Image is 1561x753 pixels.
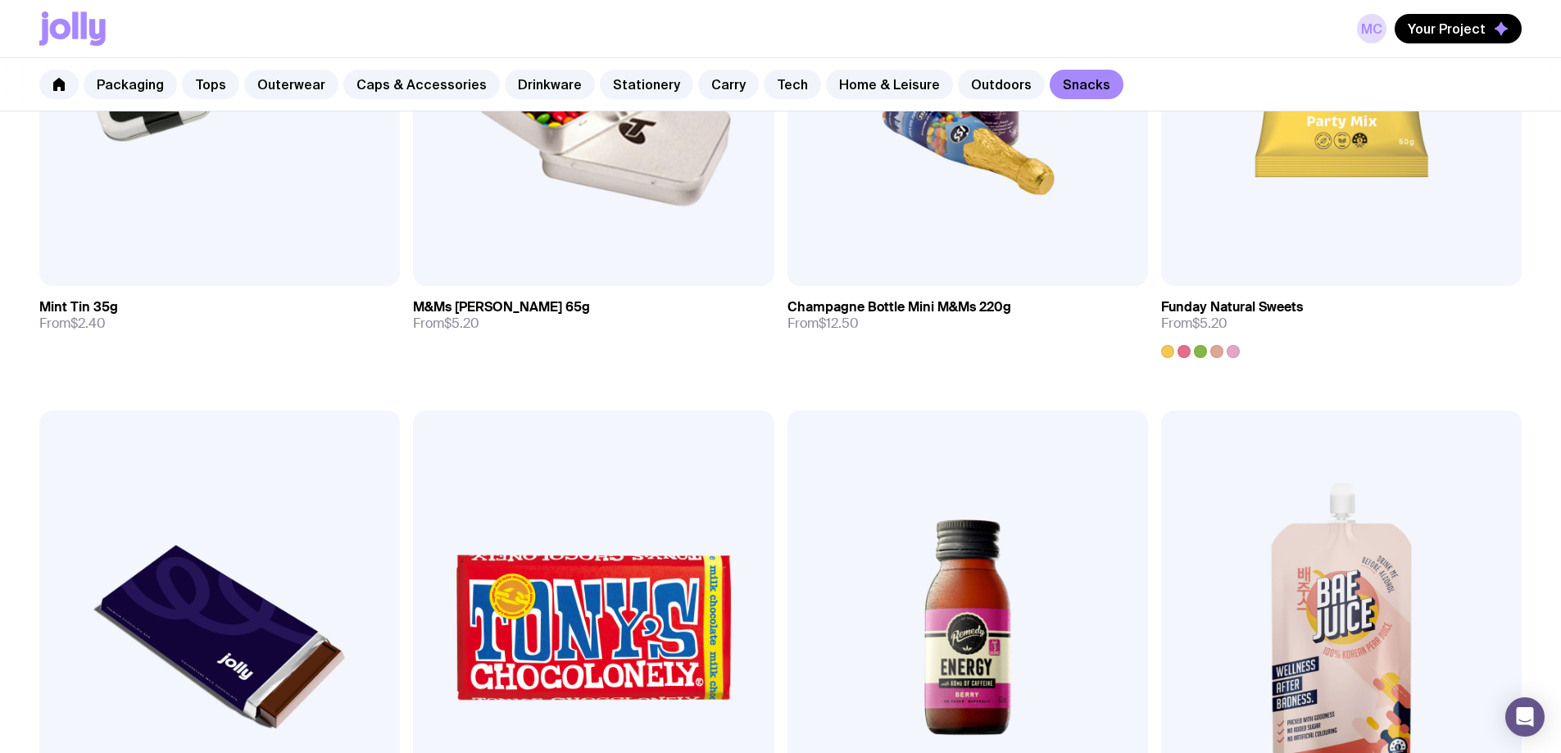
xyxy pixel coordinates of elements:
a: Home & Leisure [826,70,953,99]
span: $5.20 [1192,315,1227,332]
a: Funday Natural SweetsFrom$5.20 [1161,286,1522,358]
span: From [39,315,106,332]
a: Packaging [84,70,177,99]
span: From [413,315,479,332]
a: Tech [764,70,821,99]
button: Your Project [1395,14,1522,43]
span: $12.50 [819,315,859,332]
a: Champagne Bottle Mini M&Ms 220gFrom$12.50 [787,286,1148,345]
a: Mint Tin 35gFrom$2.40 [39,286,400,345]
span: $5.20 [444,315,479,332]
a: MC [1357,14,1386,43]
h3: Champagne Bottle Mini M&Ms 220g [787,299,1011,315]
h3: Funday Natural Sweets [1161,299,1303,315]
a: Outdoors [958,70,1045,99]
a: Tops [182,70,239,99]
span: Your Project [1408,20,1486,37]
a: M&Ms [PERSON_NAME] 65gFrom$5.20 [413,286,774,345]
div: Open Intercom Messenger [1505,697,1545,737]
h3: M&Ms [PERSON_NAME] 65g [413,299,590,315]
a: Caps & Accessories [343,70,500,99]
a: Drinkware [505,70,595,99]
a: Carry [698,70,759,99]
a: Outerwear [244,70,338,99]
h3: Mint Tin 35g [39,299,118,315]
span: From [1161,315,1227,332]
span: From [787,315,859,332]
a: Stationery [600,70,693,99]
span: $2.40 [70,315,106,332]
a: Snacks [1050,70,1123,99]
